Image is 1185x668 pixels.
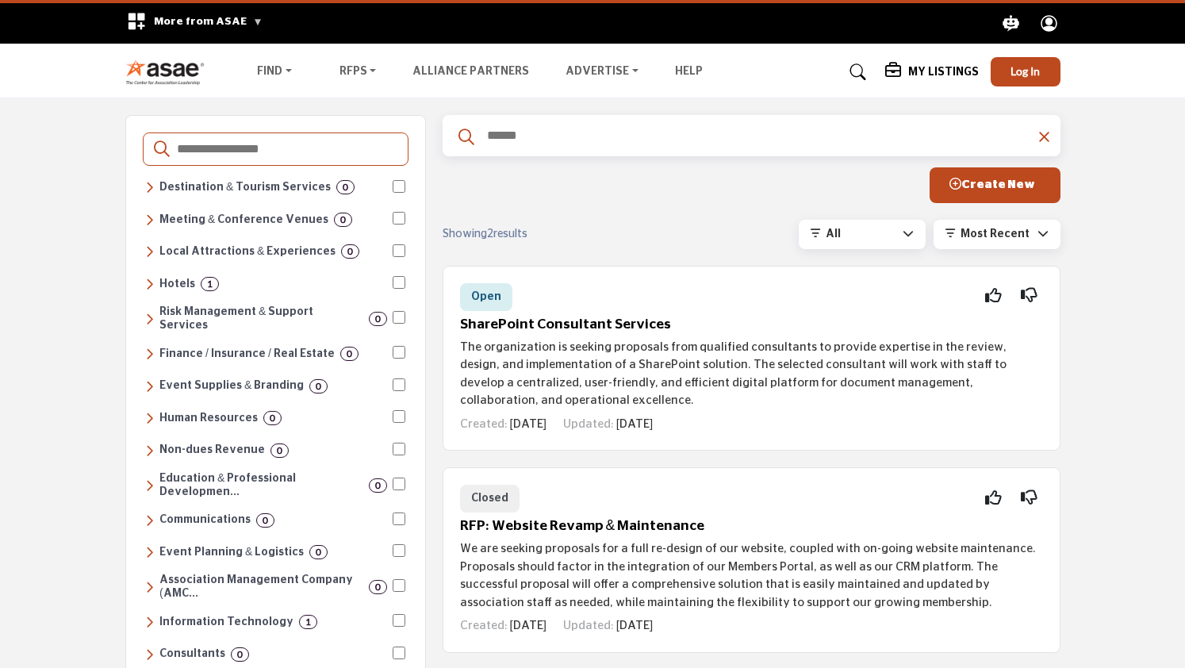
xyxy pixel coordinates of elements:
[369,312,387,326] div: 0 Results For Risk Management & Support Services
[334,213,352,227] div: 0 Results For Meeting & Conference Venues
[159,213,328,227] h6: Facilities and spaces designed for business meetings, conferences, and events.
[159,546,304,559] h6: Event planning, venue selection, and on-site management for meetings, conferences, and tradeshows.
[309,379,328,394] div: 0 Results For Event Supplies & Branding
[487,228,493,240] span: 2
[1021,295,1037,296] i: Not Interested
[340,214,346,225] b: 0
[207,278,213,290] b: 1
[159,472,363,499] h6: Training, certification, career development, and learning solutions to enhance skills, engagement...
[393,478,405,490] input: Select Education & Professional Development
[393,311,405,324] input: Select Risk Management & Support Services
[309,545,328,559] div: 0 Results For Event Planning & Logistics
[460,317,1043,333] h5: SharePoint Consultant Services
[246,61,303,83] a: Find
[393,513,405,525] input: Select Communications
[231,647,249,662] div: 0 Results For Consultants
[930,167,1060,203] button: Create New
[393,276,405,289] input: Select Hotels
[305,616,311,628] b: 1
[1011,64,1040,78] span: Log In
[159,181,331,194] h6: Organizations and services that promote travel, tourism, and local attractions, including visitor...
[159,305,363,332] h6: Services for cancellation insurance and transportation solutions.
[885,63,979,82] div: My Listings
[393,443,405,455] input: Select Non-dues Revenue
[616,418,653,430] span: [DATE]
[443,226,628,243] div: Showing results
[159,412,258,425] h6: Services and solutions for employee management, benefits, recruiting, compliance, and workforce d...
[347,348,352,359] b: 0
[563,418,614,430] span: Updated:
[393,378,405,391] input: Select Event Supplies & Branding
[1021,497,1037,498] i: Not Interested
[393,180,405,193] input: Select Destination & Tourism Services
[340,347,359,361] div: 0 Results For Finance / Insurance / Real Estate
[263,515,268,526] b: 0
[256,513,274,528] div: 0 Results For Communications
[316,381,321,392] b: 0
[985,497,1002,498] i: Interested
[985,295,1002,296] i: Interested
[471,291,501,302] span: Open
[237,649,243,660] b: 0
[159,616,293,629] h6: Technology solutions, including software, cybersecurity, cloud computing, data management, and di...
[460,418,508,430] span: Created:
[393,614,405,627] input: Select Information Technology
[375,313,381,324] b: 0
[393,346,405,359] input: Select Finance / Insurance / Real Estate
[159,379,304,393] h6: Customized event materials such as badges, branded merchandise, lanyards, and photography service...
[117,3,273,44] div: More from ASAE
[270,413,275,424] b: 0
[336,180,355,194] div: 0 Results For Destination & Tourism Services
[675,66,703,77] a: Help
[616,620,653,632] span: [DATE]
[341,244,359,259] div: 0 Results For Local Attractions & Experiences
[393,244,405,257] input: Select Local Attractions & Experiences
[834,60,876,85] a: Search
[159,443,265,457] h6: Programs like affinity partnerships, sponsorships, and other revenue-generating opportunities tha...
[159,245,336,259] h6: Entertainment, cultural, and recreational destinations that enhance visitor experiences, includin...
[263,411,282,425] div: 0 Results For Human Resources
[328,61,388,83] a: RFPs
[471,493,508,504] span: Closed
[369,580,387,594] div: 0 Results For Association Management Company (AMC)
[154,16,263,27] span: More from ASAE
[460,540,1043,612] p: We are seeking proposals for a full re-design of our website, coupled with on-going website maint...
[159,278,195,291] h6: Accommodations ranging from budget to luxury, offering lodging, amenities, and services tailored ...
[159,513,251,527] h6: Services for messaging, public relations, video production, webinars, and content management to e...
[393,212,405,225] input: Select Meeting & Conference Venues
[393,647,405,659] input: Select Consultants
[201,277,219,291] div: 1 Results For Hotels
[343,182,348,193] b: 0
[369,478,387,493] div: 0 Results For Education & Professional Development
[460,339,1043,410] p: The organization is seeking proposals from qualified consultants to provide expertise in the revi...
[510,418,546,430] span: [DATE]
[159,347,335,361] h6: Financial management, accounting, insurance, banking, payroll, and real estate services to help o...
[460,620,508,632] span: Created:
[347,246,353,257] b: 0
[270,443,289,458] div: 0 Results For Non-dues Revenue
[175,139,397,159] input: Search Categories
[125,59,213,85] img: site Logo
[961,228,1030,240] span: Most Recent
[554,61,650,83] a: Advertise
[375,480,381,491] b: 0
[159,574,363,601] h6: Professional management, strategic guidance, and operational support to help associations streaml...
[393,410,405,423] input: Select Human Resources
[316,547,321,558] b: 0
[299,615,317,629] div: 1 Results For Information Technology
[908,65,979,79] h5: My Listings
[375,582,381,593] b: 0
[510,620,546,632] span: [DATE]
[393,544,405,557] input: Select Event Planning & Logistics
[826,228,841,240] span: All
[412,66,529,77] a: Alliance Partners
[991,57,1060,86] button: Log In
[159,647,225,661] h6: Expert guidance across various areas, including technology, marketing, leadership, finance, educa...
[949,179,1035,190] span: Create New
[563,620,614,632] span: Updated:
[277,445,282,456] b: 0
[393,579,405,592] input: Select Association Management Company (AMC)
[460,518,1043,535] h5: RFP: Website Revamp & Maintenance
